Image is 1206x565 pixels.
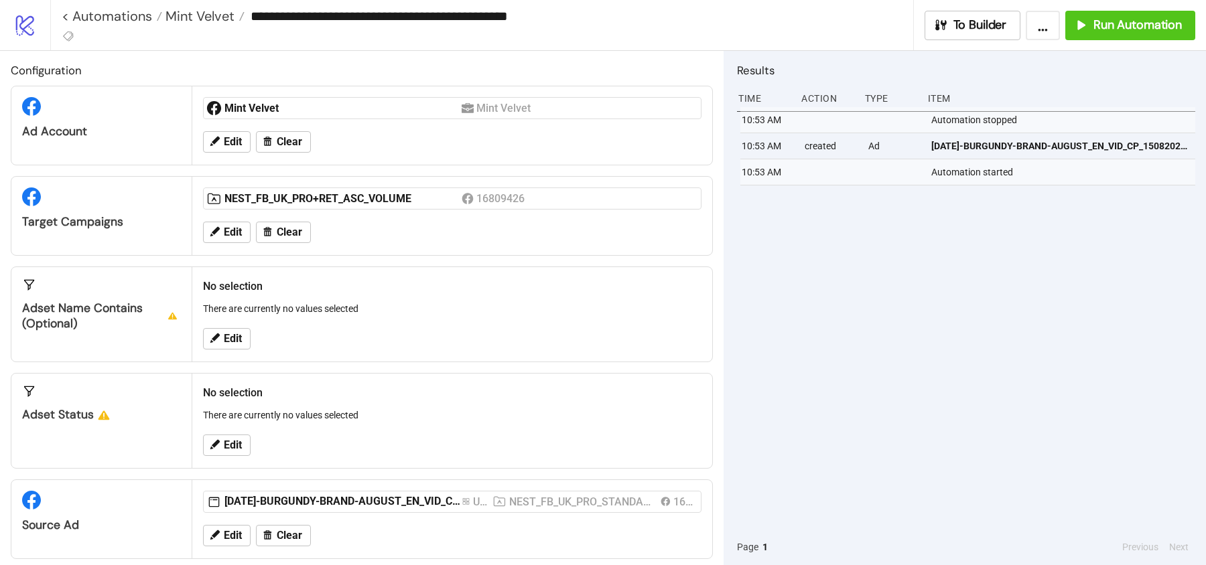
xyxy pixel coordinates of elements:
[740,159,794,185] div: 10:53 AM
[22,124,181,139] div: Ad Account
[203,384,701,401] h2: No selection
[11,62,713,79] h2: Configuration
[277,530,302,542] span: Clear
[22,214,181,230] div: Target Campaigns
[224,530,242,542] span: Edit
[509,493,655,510] div: NEST_FB_UK_PRO_STANDARD_CONVERSION_CAMPAIGNBUILDER
[22,407,181,422] div: Adset Status
[224,439,242,451] span: Edit
[256,131,311,153] button: Clear
[224,333,242,345] span: Edit
[224,494,462,509] div: [DATE]-BURGUNDY-BRAND-AUGUST_EN_VID_CP_15082025_F_CC_SC24_None_BAU
[1026,11,1060,40] button: ...
[224,136,242,148] span: Edit
[927,86,1195,111] div: Item
[758,540,772,554] button: 1
[1093,17,1182,33] span: Run Automation
[224,191,462,206] div: NEST_FB_UK_PRO+RET_ASC_VOLUME
[1165,540,1193,554] button: Next
[256,222,311,243] button: Clear
[203,328,251,349] button: Edit
[473,493,487,510] div: UK : V9
[277,226,302,238] span: Clear
[203,222,251,243] button: Edit
[1118,540,1162,554] button: Previous
[931,133,1189,159] a: [DATE]-BURGUNDY-BRAND-AUGUST_EN_VID_CP_15082025_F_CC_SC24_None_BAU
[203,408,701,422] p: There are currently no values selected
[930,107,1199,133] div: Automation stopped
[867,133,921,159] div: Ad
[22,301,181,331] div: Adset Name contains (optional)
[224,226,242,238] span: Edit
[864,86,917,111] div: Type
[203,301,701,316] p: There are currently no values selected
[800,86,854,111] div: Action
[1065,11,1195,40] button: Run Automation
[203,434,251,456] button: Edit
[953,17,1007,33] span: To Builder
[203,131,251,153] button: Edit
[476,190,528,207] div: 16809426
[673,493,693,510] div: 16809426
[925,11,1021,40] button: To Builder
[224,101,462,116] div: Mint Velvet
[740,107,794,133] div: 10:53 AM
[931,139,1189,153] span: [DATE]-BURGUNDY-BRAND-AUGUST_EN_VID_CP_15082025_F_CC_SC24_None_BAU
[22,517,181,533] div: Source Ad
[256,525,311,546] button: Clear
[277,136,302,148] span: Clear
[803,133,857,159] div: created
[203,525,251,546] button: Edit
[62,9,162,23] a: < Automations
[737,540,758,554] span: Page
[930,159,1199,185] div: Automation started
[162,9,245,23] a: Mint Velvet
[203,278,701,295] h2: No selection
[740,133,794,159] div: 10:53 AM
[162,7,234,25] span: Mint Velvet
[737,86,791,111] div: Time
[737,62,1195,79] h2: Results
[476,100,534,116] div: Mint Velvet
